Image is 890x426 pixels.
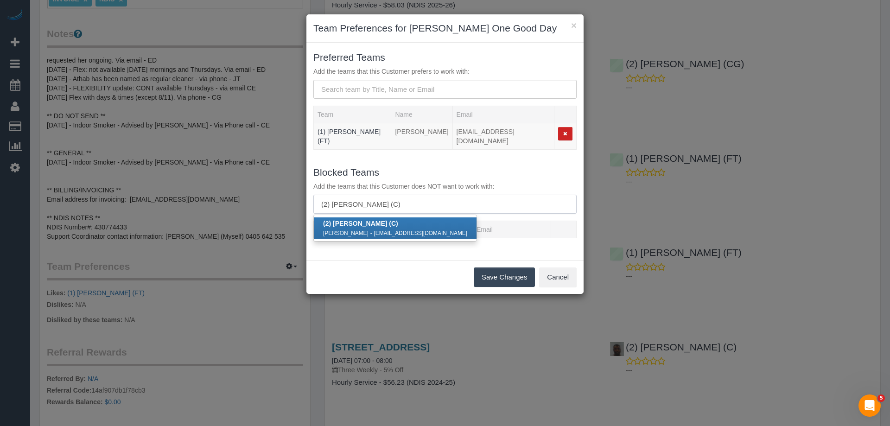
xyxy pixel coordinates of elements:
[318,128,381,145] a: (1) [PERSON_NAME] (FT)
[323,230,369,236] small: [PERSON_NAME]
[391,123,452,150] td: Name
[306,14,584,294] sui-modal: Team Preferences for Samantha Burns One Good Day
[452,123,554,150] td: Email
[313,80,577,99] input: Search team by Title, Name or Email
[313,195,577,214] input: Search team by Title, Name or Email
[314,123,391,150] td: Team
[314,217,477,239] a: (2) [PERSON_NAME] (C) [PERSON_NAME] - [EMAIL_ADDRESS][DOMAIN_NAME]
[323,220,398,227] strong: (2) [PERSON_NAME] (C)
[314,106,391,123] th: Team
[313,21,577,35] h3: Team Preferences for [PERSON_NAME] One Good Day
[452,106,554,123] th: Email
[374,230,468,236] small: [EMAIL_ADDRESS][DOMAIN_NAME]
[539,267,577,287] button: Cancel
[472,221,551,238] th: Email
[391,106,452,123] th: Name
[313,167,577,178] h3: Blocked Teams
[313,182,577,191] p: Add the teams that this Customer does NOT want to work with:
[313,67,577,76] p: Add the teams that this Customer prefers to work with:
[858,394,881,417] iframe: Intercom live chat
[571,20,577,30] button: ×
[474,267,535,287] button: Save Changes
[313,52,577,63] h3: Preferred Teams
[877,394,885,402] span: 5
[370,230,372,236] small: -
